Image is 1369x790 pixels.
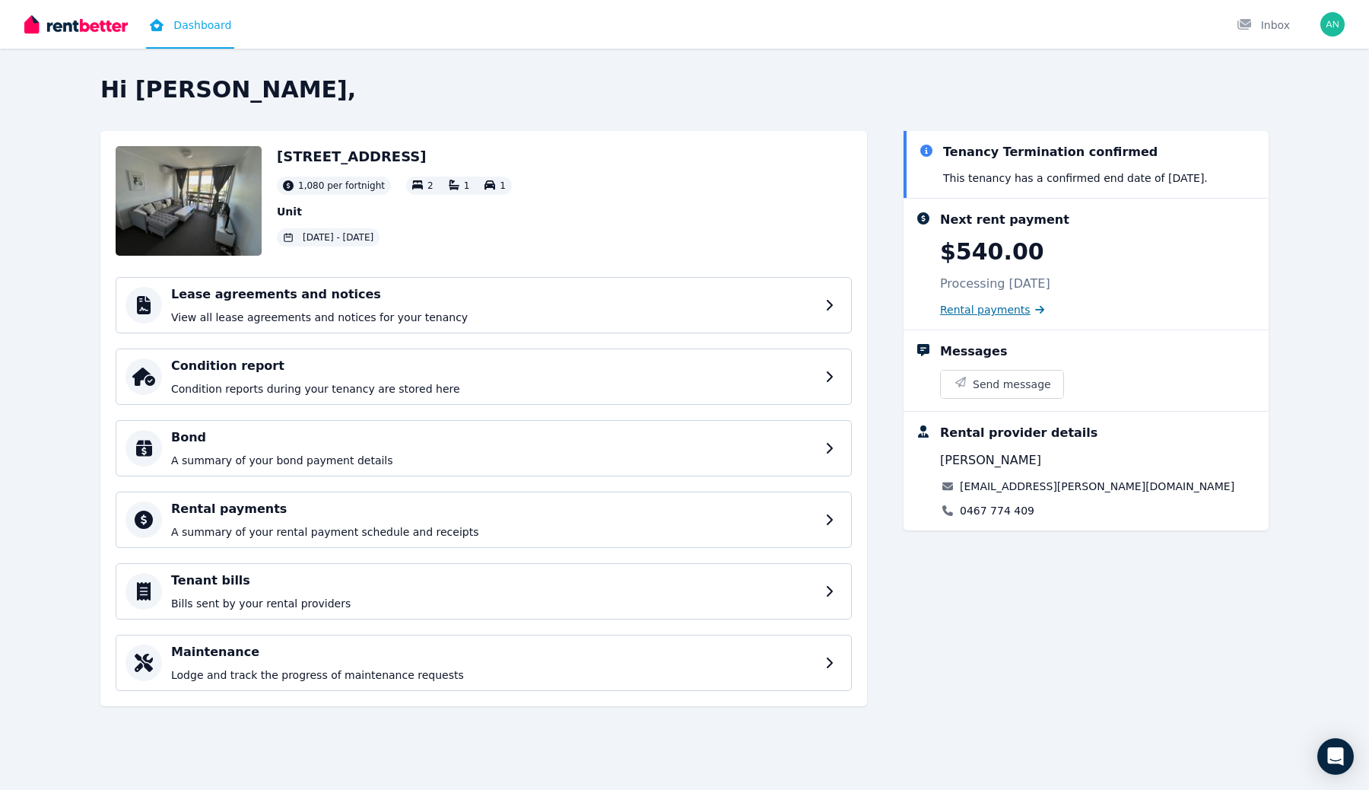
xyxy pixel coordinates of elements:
h2: Hi [PERSON_NAME], [100,76,1269,104]
p: Processing [DATE] [940,275,1050,293]
h2: [STREET_ADDRESS] [277,146,512,167]
div: Inbox [1237,18,1290,33]
p: Bills sent by your rental providers [171,596,816,611]
img: RentBetter [24,13,128,36]
div: Open Intercom Messenger [1317,738,1354,775]
div: Next rent payment [940,211,1069,229]
p: This tenancy has a confirmed end date of [DATE] . [943,170,1208,186]
a: Rental payments [940,302,1044,317]
p: A summary of your rental payment schedule and receipts [171,524,816,540]
h4: Bond [171,428,816,447]
p: A summary of your bond payment details [171,453,816,468]
h4: Rental payments [171,500,816,518]
span: Rental payments [940,302,1031,317]
h4: Tenant bills [171,572,816,590]
div: Messages [940,342,1007,361]
img: Property Url [116,146,262,256]
a: 0467 774 409 [960,503,1034,518]
p: Condition reports during your tenancy are stored here [171,381,816,397]
span: [DATE] - [DATE] [303,231,373,244]
p: Lodge and track the progress of maintenance requests [171,667,816,683]
span: 2 [427,180,434,191]
p: $540.00 [940,238,1044,266]
div: Tenancy Termination confirmed [943,143,1158,161]
img: Anand Badola [1320,12,1345,37]
p: Unit [277,204,512,219]
span: 1 [464,180,470,191]
a: [EMAIL_ADDRESS][PERSON_NAME][DOMAIN_NAME] [960,479,1234,494]
span: [PERSON_NAME] [940,451,1041,470]
h4: Lease agreements and notices [171,285,816,304]
span: Send message [973,377,1051,392]
div: Rental provider details [940,424,1097,442]
h4: Condition report [171,357,816,375]
h4: Maintenance [171,643,816,661]
button: Send message [941,371,1063,398]
span: 1 [500,180,506,191]
span: 1,080 per fortnight [298,180,385,192]
p: View all lease agreements and notices for your tenancy [171,310,816,325]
